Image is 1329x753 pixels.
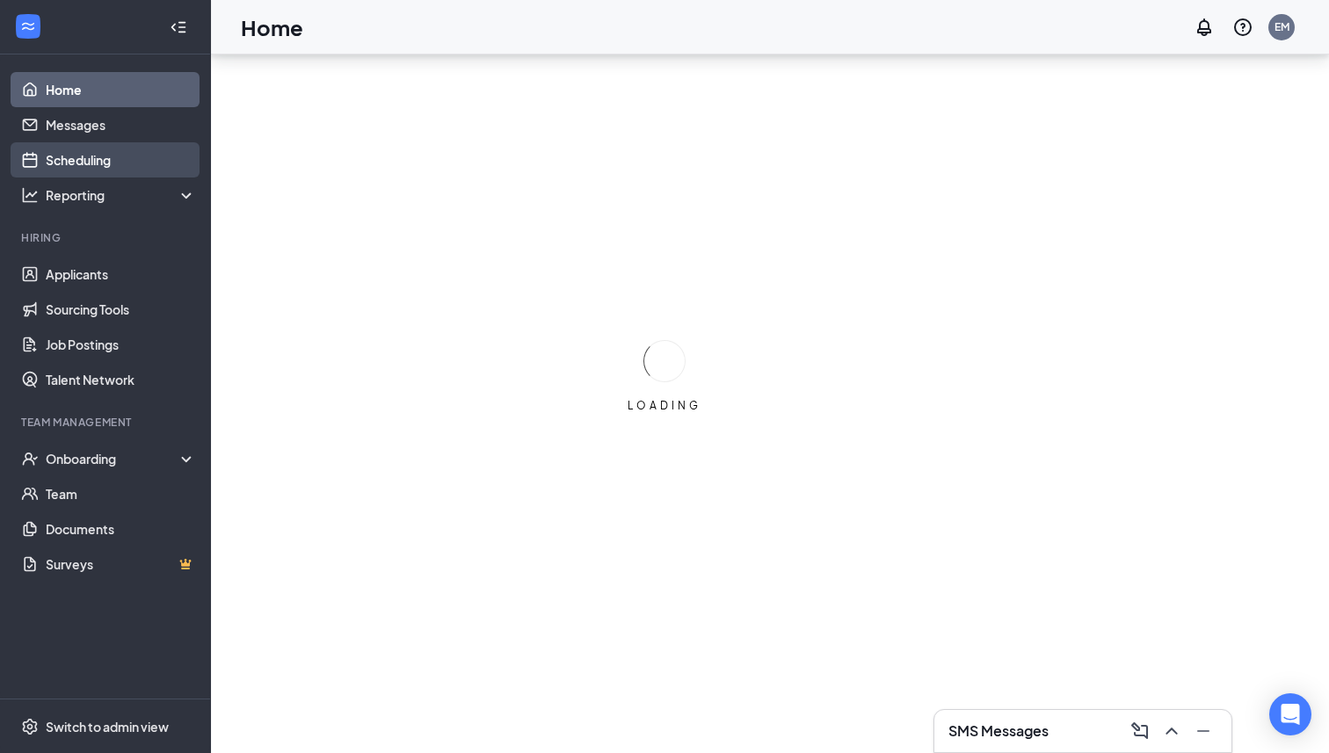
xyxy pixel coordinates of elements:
a: Applicants [46,257,196,292]
svg: QuestionInfo [1232,17,1253,38]
a: Messages [46,107,196,142]
div: Hiring [21,230,192,245]
a: Talent Network [46,362,196,397]
svg: Minimize [1193,720,1214,742]
svg: Settings [21,718,39,735]
div: Team Management [21,415,192,430]
h1: Home [241,12,303,42]
div: Open Intercom Messenger [1269,693,1311,735]
div: LOADING [621,398,708,413]
a: Job Postings [46,327,196,362]
svg: Notifications [1194,17,1215,38]
svg: ComposeMessage [1129,720,1151,742]
a: SurveysCrown [46,547,196,582]
div: Switch to admin view [46,718,169,735]
svg: Analysis [21,186,39,204]
a: Home [46,72,196,107]
a: Documents [46,511,196,547]
svg: ChevronUp [1161,720,1182,742]
h3: SMS Messages [948,721,1049,741]
a: Team [46,476,196,511]
svg: Collapse [170,18,187,36]
button: ChevronUp [1158,717,1186,745]
div: Reporting [46,186,197,204]
div: EM [1275,19,1289,34]
button: ComposeMessage [1126,717,1154,745]
a: Sourcing Tools [46,292,196,327]
button: Minimize [1189,717,1217,745]
svg: UserCheck [21,450,39,467]
a: Scheduling [46,142,196,177]
div: Onboarding [46,450,181,467]
svg: WorkstreamLogo [19,18,37,35]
